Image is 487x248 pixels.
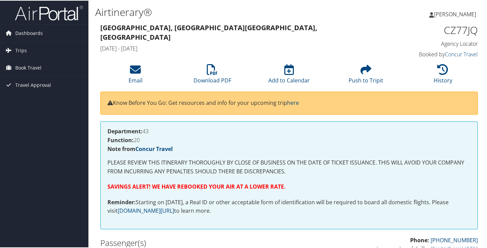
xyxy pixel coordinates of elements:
strong: Department: [107,127,142,134]
h2: Passenger(s) [100,236,284,248]
a: Concur Travel [445,50,478,57]
span: Trips [15,41,27,58]
h4: Agency Locator [391,39,478,47]
a: [PHONE_NUMBER] [431,236,478,243]
span: Travel Approval [15,76,51,93]
h1: CZ77JQ [391,22,478,37]
h4: [DATE] - [DATE] [100,44,381,52]
a: Concur Travel [135,145,173,152]
span: Book Travel [15,59,41,76]
h4: 20 [107,137,471,142]
strong: Reminder: [107,198,136,205]
strong: SAVINGS ALERT! WE HAVE REBOOKED YOUR AIR AT A LOWER RATE. [107,182,286,190]
a: here [287,98,299,106]
strong: Function: [107,136,134,143]
p: Starting on [DATE], a Real ID or other acceptable form of identification will be required to boar... [107,197,471,215]
a: Push to Tripit [349,67,383,83]
span: [PERSON_NAME] [434,10,476,17]
img: airportal-logo.png [15,4,83,20]
h1: Airtinerary® [95,4,354,19]
a: [DOMAIN_NAME][URL] [118,206,174,214]
a: Email [129,67,142,83]
p: Know Before You Go: Get resources and info for your upcoming trip [107,98,471,107]
strong: [GEOGRAPHIC_DATA], [GEOGRAPHIC_DATA] [GEOGRAPHIC_DATA], [GEOGRAPHIC_DATA] [100,22,317,41]
h4: 43 [107,128,471,133]
strong: Note from [107,145,173,152]
a: History [434,67,452,83]
strong: Phone: [410,236,429,243]
a: Download PDF [194,67,231,83]
a: Add to Calendar [268,67,310,83]
a: [PERSON_NAME] [429,3,483,24]
span: Dashboards [15,24,43,41]
h4: Booked by [391,50,478,57]
p: PLEASE REVIEW THIS ITINERARY THOROUGHLY BY CLOSE OF BUSINESS ON THE DATE OF TICKET ISSUANCE. THIS... [107,158,471,175]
